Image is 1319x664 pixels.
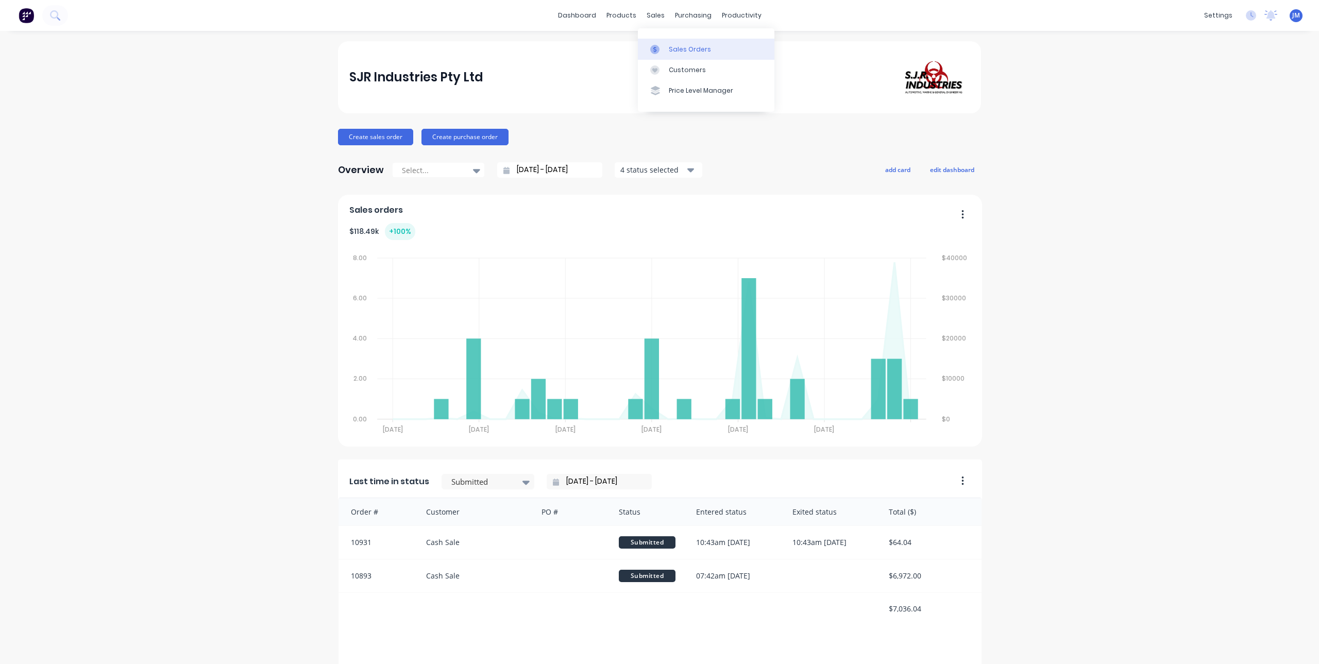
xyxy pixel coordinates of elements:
div: SJR Industries Pty Ltd [349,67,483,88]
a: Customers [638,60,774,80]
div: settings [1199,8,1238,23]
div: Cash Sale [416,559,532,592]
a: Price Level Manager [638,80,774,101]
a: Sales Orders [638,39,774,59]
tspan: 6.00 [353,294,367,302]
tspan: $20000 [943,334,967,343]
tspan: 8.00 [353,253,367,262]
div: Order # [339,498,416,525]
button: edit dashboard [923,163,981,176]
div: Price Level Manager [669,86,733,95]
div: Cash Sale [416,526,532,559]
div: Exited status [782,498,878,525]
span: Last time in status [349,475,429,488]
div: Sales Orders [669,45,711,54]
div: Entered status [686,498,782,525]
tspan: $10000 [943,374,966,383]
div: $ 118.49k [349,223,415,240]
tspan: [DATE] [555,425,576,434]
tspan: 0.00 [353,415,367,423]
div: products [601,8,641,23]
div: 10893 [339,559,416,592]
a: dashboard [553,8,601,23]
tspan: [DATE] [815,425,835,434]
div: Customer [416,498,532,525]
div: 10:43am [DATE] [686,526,782,559]
button: add card [878,163,917,176]
button: 4 status selected [615,162,702,178]
img: SJR Industries Pty Ltd [898,56,970,99]
div: Overview [338,160,384,180]
div: sales [641,8,670,23]
div: $7,036.04 [878,593,982,624]
div: Total ($) [878,498,982,525]
tspan: $30000 [943,294,967,302]
div: 10931 [339,526,416,559]
span: Submitted [619,570,675,582]
img: Factory [19,8,34,23]
div: 10:43am [DATE] [782,526,878,559]
div: 4 status selected [620,164,685,175]
tspan: 4.00 [352,334,367,343]
div: Status [608,498,686,525]
div: + 100 % [385,223,415,240]
div: Customers [669,65,706,75]
span: JM [1292,11,1300,20]
div: PO # [531,498,608,525]
div: purchasing [670,8,717,23]
div: 07:42am [DATE] [686,559,782,592]
div: $64.04 [878,526,982,559]
div: productivity [717,8,767,23]
tspan: $40000 [943,253,968,262]
tspan: [DATE] [469,425,489,434]
tspan: [DATE] [729,425,749,434]
span: Submitted [619,536,675,549]
tspan: [DATE] [642,425,662,434]
input: Filter by date [559,474,648,489]
div: $6,972.00 [878,559,982,592]
span: Sales orders [349,204,403,216]
tspan: [DATE] [382,425,402,434]
button: Create purchase order [421,129,509,145]
tspan: 2.00 [353,374,367,383]
tspan: $0 [943,415,951,423]
button: Create sales order [338,129,413,145]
